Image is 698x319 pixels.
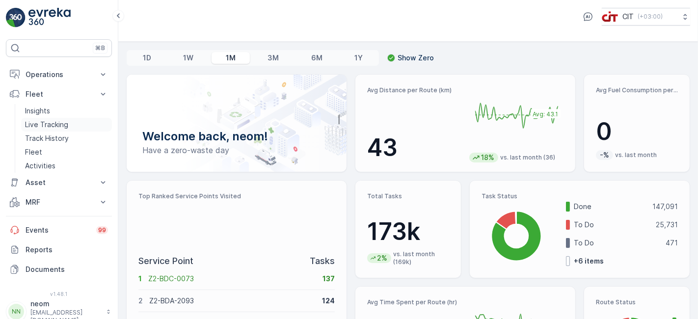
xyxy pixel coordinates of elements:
p: + 6 items [574,256,604,266]
p: 173k [367,217,449,246]
span: v 1.48.1 [6,291,112,297]
p: Have a zero-waste day [142,144,331,156]
p: 25,731 [656,220,678,230]
p: Avg Fuel Consumption per Route (lt) [596,86,678,94]
p: vs. last month (169k) [393,250,449,266]
p: 99 [98,226,106,234]
button: Operations [6,65,112,84]
a: Live Tracking [21,118,112,132]
p: 43 [367,133,461,162]
a: Activities [21,159,112,173]
a: Track History [21,132,112,145]
p: MRF [26,197,92,207]
p: Service Point [138,254,193,268]
p: Live Tracking [25,120,68,130]
p: ⌘B [95,44,105,52]
p: -% [599,150,610,160]
p: Avg Distance per Route (km) [367,86,461,94]
button: CIT(+03:00) [602,8,690,26]
p: 1Y [354,53,363,63]
p: 1D [143,53,151,63]
p: 6M [311,53,322,63]
p: 137 [322,274,335,284]
p: 0 [596,117,678,146]
p: Top Ranked Service Points Visited [138,192,335,200]
p: vs. last month (36) [500,154,555,161]
img: logo_light-DOdMpM7g.png [28,8,71,27]
p: Fleet [25,147,42,157]
p: ( +03:00 ) [638,13,663,21]
a: Reports [6,240,112,260]
p: 147,091 [652,202,678,212]
p: CIT [622,12,634,22]
a: Insights [21,104,112,118]
p: 3M [268,53,279,63]
button: Fleet [6,84,112,104]
p: 1 [138,274,142,284]
p: Z2-BDC-0073 [148,274,316,284]
p: Track History [25,133,69,143]
img: logo [6,8,26,27]
p: 2% [376,253,388,263]
p: Activities [25,161,55,171]
p: neom [30,299,101,309]
p: Route Status [596,298,678,306]
a: Documents [6,260,112,279]
button: Asset [6,173,112,192]
p: Done [574,202,646,212]
p: Task Status [482,192,678,200]
p: Welcome back, neom! [142,129,331,144]
p: Total Tasks [367,192,449,200]
a: Events99 [6,220,112,240]
p: Asset [26,178,92,187]
p: 1W [183,53,193,63]
p: 124 [322,296,335,306]
img: cit-logo_pOk6rL0.png [602,11,618,22]
p: Operations [26,70,92,80]
p: Z2-BDA-2093 [149,296,316,306]
p: Avg Time Spent per Route (hr) [367,298,461,306]
p: Insights [25,106,50,116]
p: 1M [226,53,236,63]
p: Tasks [310,254,335,268]
p: To Do [574,238,659,248]
p: 2 [138,296,143,306]
p: Fleet [26,89,92,99]
p: 18% [480,153,495,162]
p: Documents [26,265,108,274]
p: To Do [574,220,649,230]
button: MRF [6,192,112,212]
p: 471 [666,238,678,248]
a: Fleet [21,145,112,159]
p: vs. last month [615,151,657,159]
p: Show Zero [398,53,434,63]
p: Reports [26,245,108,255]
p: Events [26,225,90,235]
